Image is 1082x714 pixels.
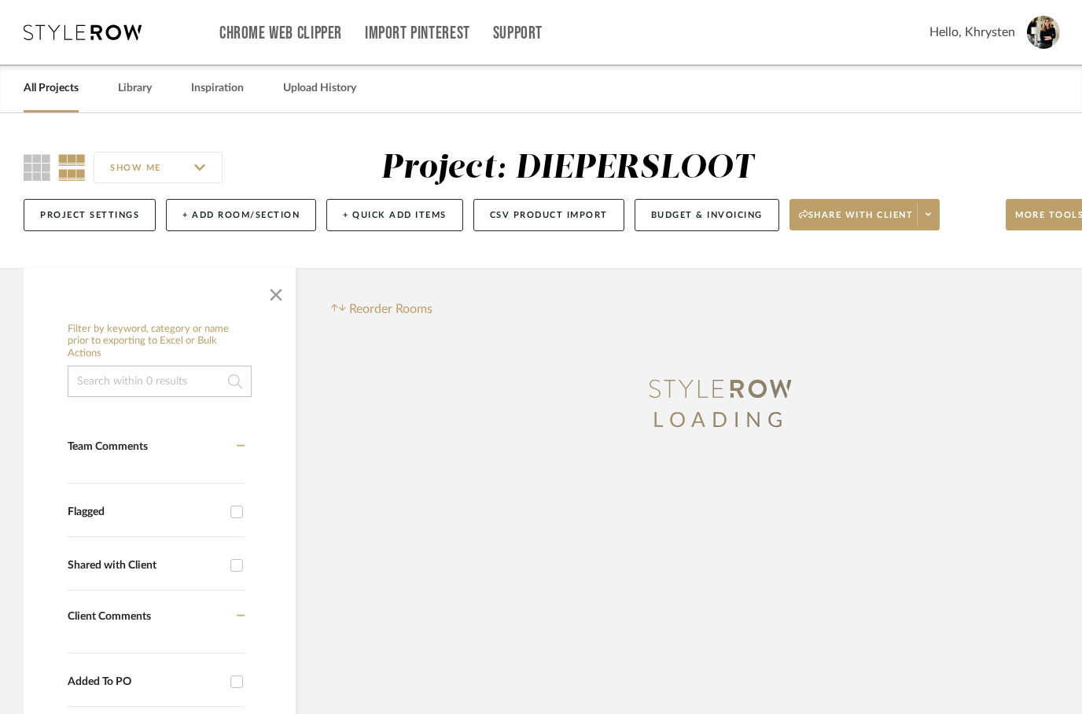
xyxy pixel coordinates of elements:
div: Flagged [68,506,223,519]
button: Project Settings [24,199,156,231]
a: Import Pinterest [365,27,470,40]
span: Share with client [799,209,914,233]
div: Added To PO [68,675,223,689]
span: Hello, Khrysten [929,23,1015,42]
input: Search within 0 results [68,366,252,397]
a: Upload History [283,78,356,99]
div: Project: DIEPERSLOOT [381,152,754,185]
button: Share with client [789,199,940,230]
a: Library [118,78,152,99]
img: avatar [1027,16,1060,49]
span: Reorder Rooms [349,300,432,318]
a: Support [493,27,543,40]
a: Inspiration [191,78,244,99]
span: LOADING [653,410,788,431]
button: CSV Product Import [473,199,624,231]
button: Close [260,276,292,307]
span: Client Comments [68,611,151,622]
a: All Projects [24,78,79,99]
button: + Add Room/Section [166,199,316,231]
a: Chrome Web Clipper [219,27,342,40]
button: Reorder Rooms [331,300,432,318]
div: Shared with Client [68,559,223,572]
button: Budget & Invoicing [635,199,779,231]
button: + Quick Add Items [326,199,463,231]
span: Team Comments [68,441,148,452]
h6: Filter by keyword, category or name prior to exporting to Excel or Bulk Actions [68,323,252,360]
